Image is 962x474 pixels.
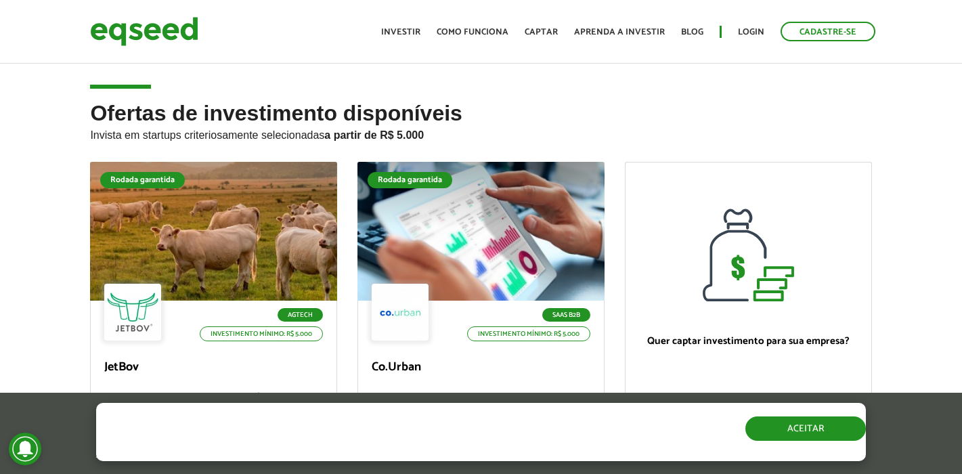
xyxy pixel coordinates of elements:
[324,129,424,141] strong: a partir de R$ 5.000
[574,28,665,37] a: Aprenda a investir
[437,28,508,37] a: Como funciona
[639,335,858,347] p: Quer captar investimento para sua empresa?
[681,28,703,37] a: Blog
[368,172,452,188] div: Rodada garantida
[90,14,198,49] img: EqSeed
[275,450,431,461] a: política de privacidade e de cookies
[738,28,764,37] a: Login
[104,360,323,375] p: JetBov
[96,403,558,445] h5: O site da EqSeed utiliza cookies para melhorar sua navegação.
[100,172,185,188] div: Rodada garantida
[745,416,866,441] button: Aceitar
[278,308,323,322] p: Agtech
[372,392,590,421] p: SaaS B2B para gestão de serviços urbanos
[90,102,871,162] h2: Ofertas de investimento disponíveis
[372,360,590,375] p: Co.Urban
[96,448,558,461] p: Ao clicar em "aceitar", você aceita nossa .
[381,28,420,37] a: Investir
[200,326,323,341] p: Investimento mínimo: R$ 5.000
[467,326,590,341] p: Investimento mínimo: R$ 5.000
[781,22,875,41] a: Cadastre-se
[525,28,558,37] a: Captar
[104,392,323,421] p: Plataforma Digital de Gestão para Pecuária de Corte
[90,125,871,142] p: Invista em startups criteriosamente selecionadas
[542,308,590,322] p: SaaS B2B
